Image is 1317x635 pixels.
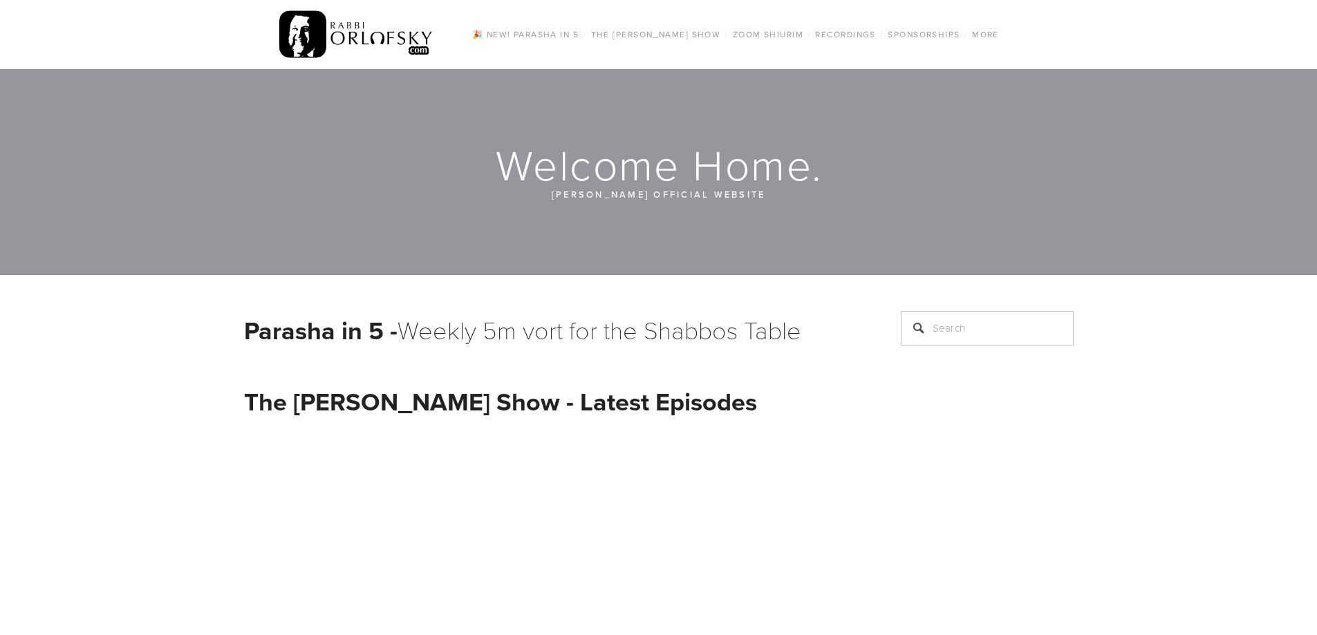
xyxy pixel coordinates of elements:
[729,26,807,44] a: Zoom Shiurim
[968,26,1003,44] a: More
[880,28,884,40] span: /
[244,142,1075,187] h1: Welcome Home.
[244,383,757,419] strong: The [PERSON_NAME] Show - Latest Episodes
[964,28,968,40] span: /
[811,26,879,44] a: Recordings
[583,28,586,40] span: /
[327,187,991,202] p: [PERSON_NAME] official website
[587,26,725,44] a: The [PERSON_NAME] Show
[279,8,433,61] img: RabbiOrlofsky.com
[244,312,398,348] strong: Parasha in 5 -
[725,28,728,40] span: /
[807,28,811,40] span: /
[901,311,1074,345] input: Search
[884,26,964,44] a: Sponsorships
[468,26,583,44] a: 🎉 NEW! Parasha in 5
[244,311,866,349] h1: Weekly 5m vort for the Shabbos Table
